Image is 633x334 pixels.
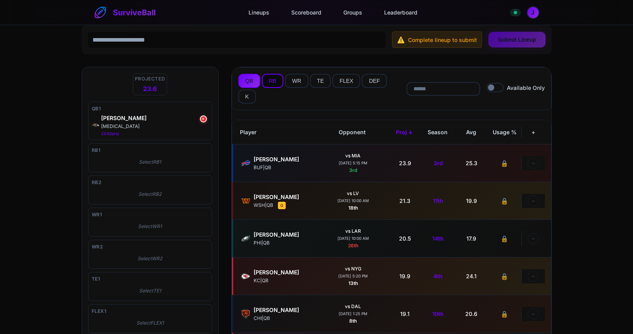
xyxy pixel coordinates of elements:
button: RB [262,74,283,88]
a: Scoreboard [285,5,328,20]
div: Select RB2 [92,188,209,201]
div: [DATE] 10:00 AM [337,198,369,204]
button: Submit Lineup [488,32,545,47]
div: [MEDICAL_DATA] [101,123,209,130]
a: Lineups [242,5,276,20]
span: Sep 17: Daniels (knee) won't practice any earlier than Friday this week, Jeff McLane of The Phila... [278,202,286,209]
div: vs MIA [345,152,361,159]
button: − [528,233,539,244]
a: Groups [337,5,368,20]
span: 13th [348,280,358,286]
div: vs NYG [345,265,361,272]
div: QB1 [92,105,209,112]
span: 3rd [433,159,443,167]
div: Opponent [317,126,388,138]
span: 26th [348,243,358,248]
div: WSH | QB [254,202,316,209]
div: Select TE1 [92,284,209,297]
div: 19.9 [388,270,422,282]
div: [DATE] 10:00 AM [337,235,369,241]
div: vs DAL [345,303,361,310]
button: − [528,158,539,169]
div: WR1 [92,211,209,218]
img: PHI logo [241,234,250,243]
button: TE [310,74,331,88]
button: × [200,115,207,122]
img: KC logo [241,272,250,281]
div: Avg [454,126,488,138]
span: 🔒 [501,272,508,281]
div: Josh Allen [254,155,316,163]
span: ⚠️ [397,35,405,44]
div: Select WR2 [92,252,209,265]
div: 21.3 [388,195,422,206]
div: CHI | QB [254,315,316,322]
div: Jayden Daniels [254,193,316,201]
span: Available Only [507,84,545,92]
div: Usage % [488,126,521,138]
span: 🔒 [501,159,508,168]
div: vs LAR [345,228,361,235]
div: KC | QB [254,277,316,284]
span: 3rd [349,167,357,173]
div: Lamar Jackson [101,114,209,122]
div: Select WR1 [92,220,209,233]
div: [DATE] 5:20 PM [338,273,368,279]
div: 23.62 proj [101,131,209,137]
button: QB [238,74,260,88]
img: BAL logo [92,121,100,129]
div: 19.9 [455,195,488,206]
span: 11th [433,197,443,205]
span: 18th [348,205,358,211]
div: Caleb Williams [254,306,316,314]
button: FLEX [332,74,360,88]
div: RB2 [92,179,209,186]
button: DEF [362,74,387,88]
div: + [521,126,545,138]
a: Leaderboard [378,5,424,20]
button: − [528,271,539,282]
div: 19.1 [388,308,422,319]
span: 10th [432,310,444,318]
div: WR2 [92,243,209,250]
div: Select FLEX1 [92,316,209,330]
div: FLEX1 [92,308,209,315]
button: − [528,195,539,206]
div: Player [238,126,317,138]
div: 24.1 [455,270,488,282]
img: WSH logo [241,196,250,206]
div: 23.9 [388,157,422,169]
img: BUF logo [241,159,250,168]
div: 17.9 [455,233,488,244]
span: 🔒 [501,234,508,243]
div: BUF | QB [254,164,316,171]
div: Patrick Mahomes [254,268,316,276]
div: TE1 [92,276,209,283]
div: [DATE] 5:15 PM [339,160,367,166]
span: Complete lineup to submit [408,36,477,44]
div: Jalen Hurts [254,230,316,239]
span: 14th [432,234,444,243]
div: vs LV [347,190,359,197]
div: [DATE] 1:25 PM [339,311,367,317]
span: 🔒 [501,309,508,319]
img: CHI logo [241,309,250,319]
button: K [238,89,256,104]
button: WR [285,74,308,88]
span: 🔒 [501,196,508,206]
div: 20.5 [388,233,422,244]
div: 20.6 [455,308,488,319]
div: RB1 [92,147,209,154]
span: 4th [433,272,443,280]
button: Open profile menu [527,6,539,19]
div: Season [421,126,454,138]
div: 25.3 [455,157,488,169]
button: − [528,308,539,319]
div: PHI | QB [254,239,316,246]
span: 8th [349,318,357,324]
div: Proj ↓ [388,126,421,138]
div: Select RB1 [92,155,209,169]
span: Projected [135,75,165,82]
a: SurviveBall [94,6,156,19]
img: SurviveBall [94,6,107,19]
